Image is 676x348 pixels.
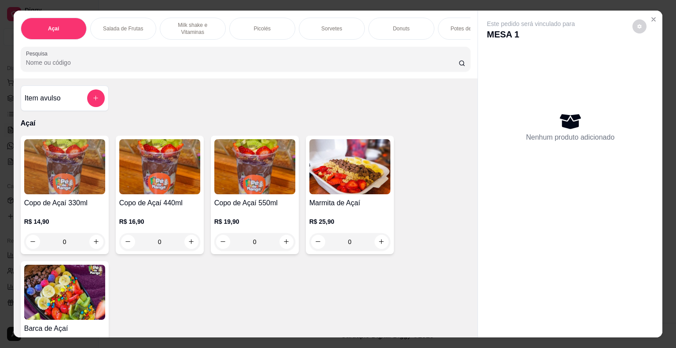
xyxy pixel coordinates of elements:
p: R$ 16,90 [119,217,200,226]
p: MESA 1 [487,28,575,41]
img: product-image [309,139,390,194]
button: decrease-product-quantity [632,19,647,33]
button: add-separate-item [87,89,105,107]
img: product-image [119,139,200,194]
p: Salada de Frutas [103,25,143,32]
input: Pesquisa [26,58,459,67]
p: Picolés [253,25,271,32]
img: product-image [24,139,105,194]
p: R$ 25,90 [309,217,390,226]
p: Nenhum produto adicionado [526,132,614,143]
h4: Copo de Açaí 440ml [119,198,200,208]
p: Donuts [393,25,410,32]
button: Close [647,12,661,26]
label: Pesquisa [26,50,51,57]
p: Este pedido será vinculado para [487,19,575,28]
p: Açaí [21,118,471,129]
p: Potes de Sorvete [451,25,491,32]
h4: Marmita de Açaí [309,198,390,208]
p: R$ 14,90 [24,217,105,226]
p: Sorvetes [321,25,342,32]
p: R$ 19,90 [214,217,295,226]
img: product-image [214,139,295,194]
p: Açaí [48,25,59,32]
h4: Copo de Açaí 330ml [24,198,105,208]
h4: Item avulso [25,93,61,104]
h4: Copo de Açaí 550ml [214,198,295,208]
p: Milk shake e Vitaminas [167,22,218,36]
h4: Barca de Açaí [24,323,105,334]
img: product-image [24,265,105,320]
